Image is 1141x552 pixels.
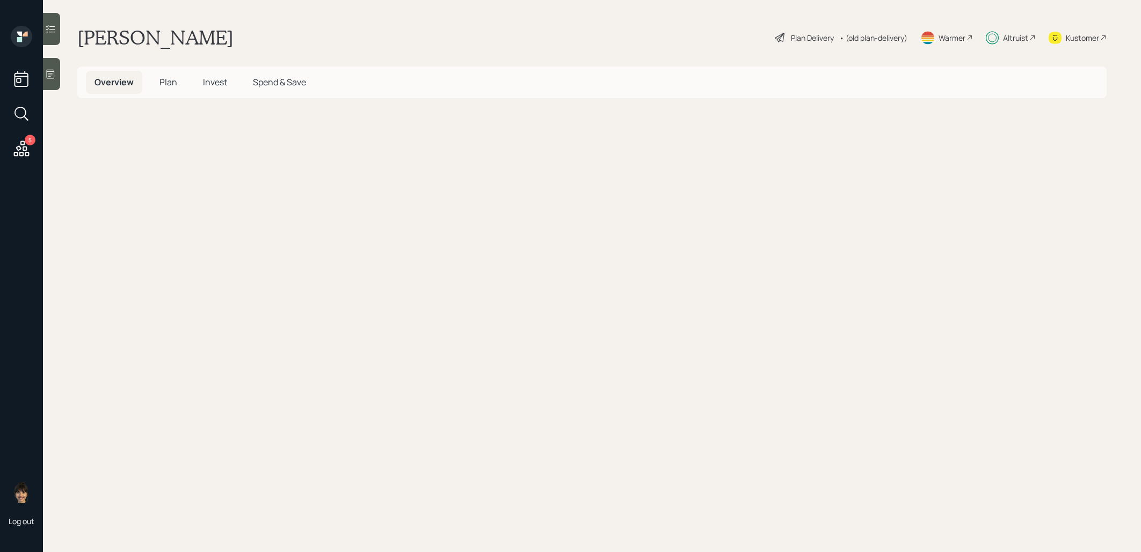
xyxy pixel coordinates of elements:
span: Invest [203,76,227,88]
span: Overview [95,76,134,88]
div: Altruist [1003,32,1028,43]
div: 5 [25,135,35,145]
div: Warmer [939,32,965,43]
img: treva-nostdahl-headshot.png [11,482,32,503]
div: • (old plan-delivery) [839,32,907,43]
span: Spend & Save [253,76,306,88]
div: Log out [9,516,34,526]
div: Kustomer [1066,32,1099,43]
h1: [PERSON_NAME] [77,26,234,49]
span: Plan [159,76,177,88]
div: Plan Delivery [791,32,834,43]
